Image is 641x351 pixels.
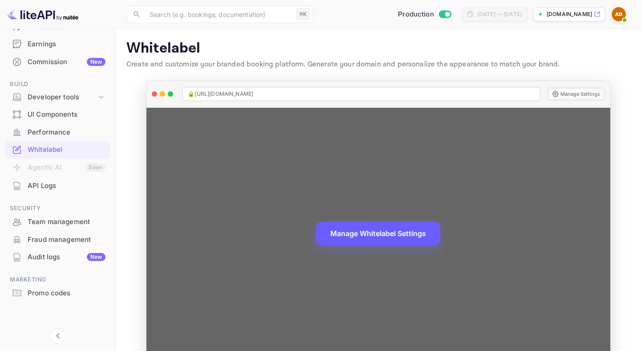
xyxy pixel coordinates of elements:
a: Earnings [5,36,110,52]
a: Fraud management [5,231,110,248]
div: API Logs [28,181,105,191]
button: Manage Settings [548,88,605,100]
div: UI Components [28,110,105,120]
div: Fraud management [5,231,110,249]
a: CommissionNew [5,53,110,70]
div: Developer tools [28,92,97,102]
div: UI Components [5,106,110,123]
div: Whitelabel [5,141,110,159]
div: Earnings [28,39,105,49]
div: Team management [5,213,110,231]
span: 🔒 [URL][DOMAIN_NAME] [188,90,253,98]
div: New [87,253,105,261]
div: New [87,58,105,66]
span: Production [398,9,434,20]
div: Developer tools [5,90,110,105]
p: Create and customize your branded booking platform. Generate your domain and personalize the appe... [126,59,630,70]
div: Switch to Sandbox mode [394,9,454,20]
span: Marketing [5,275,110,285]
a: Performance [5,124,110,140]
a: Customers [5,18,110,35]
div: Promo codes [5,285,110,302]
img: LiteAPI logo [7,7,78,21]
div: Audit logs [28,252,105,262]
a: Audit logsNew [5,249,110,265]
div: Promo codes [28,288,105,298]
a: Promo codes [5,285,110,301]
a: UI Components [5,106,110,122]
div: Fraud management [28,235,105,245]
input: Search (e.g. bookings, documentation) [144,5,293,23]
p: Whitelabel [126,40,630,57]
div: Commission [28,57,105,67]
a: API Logs [5,177,110,194]
img: Abdelkabir Drifi [612,7,626,21]
div: [DATE] — [DATE] [477,10,522,18]
a: Whitelabel [5,141,110,158]
div: Audit logsNew [5,249,110,266]
div: Performance [5,124,110,141]
div: Whitelabel [28,145,105,155]
button: Manage Whitelabel Settings [316,222,440,245]
div: Performance [28,127,105,138]
button: Collapse navigation [50,328,66,344]
div: Earnings [5,36,110,53]
span: Security [5,204,110,213]
p: [DOMAIN_NAME] [547,10,592,18]
div: ⌘K [296,8,310,20]
a: Team management [5,213,110,230]
div: API Logs [5,177,110,195]
div: Team management [28,217,105,227]
span: Build [5,79,110,89]
div: CommissionNew [5,53,110,71]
